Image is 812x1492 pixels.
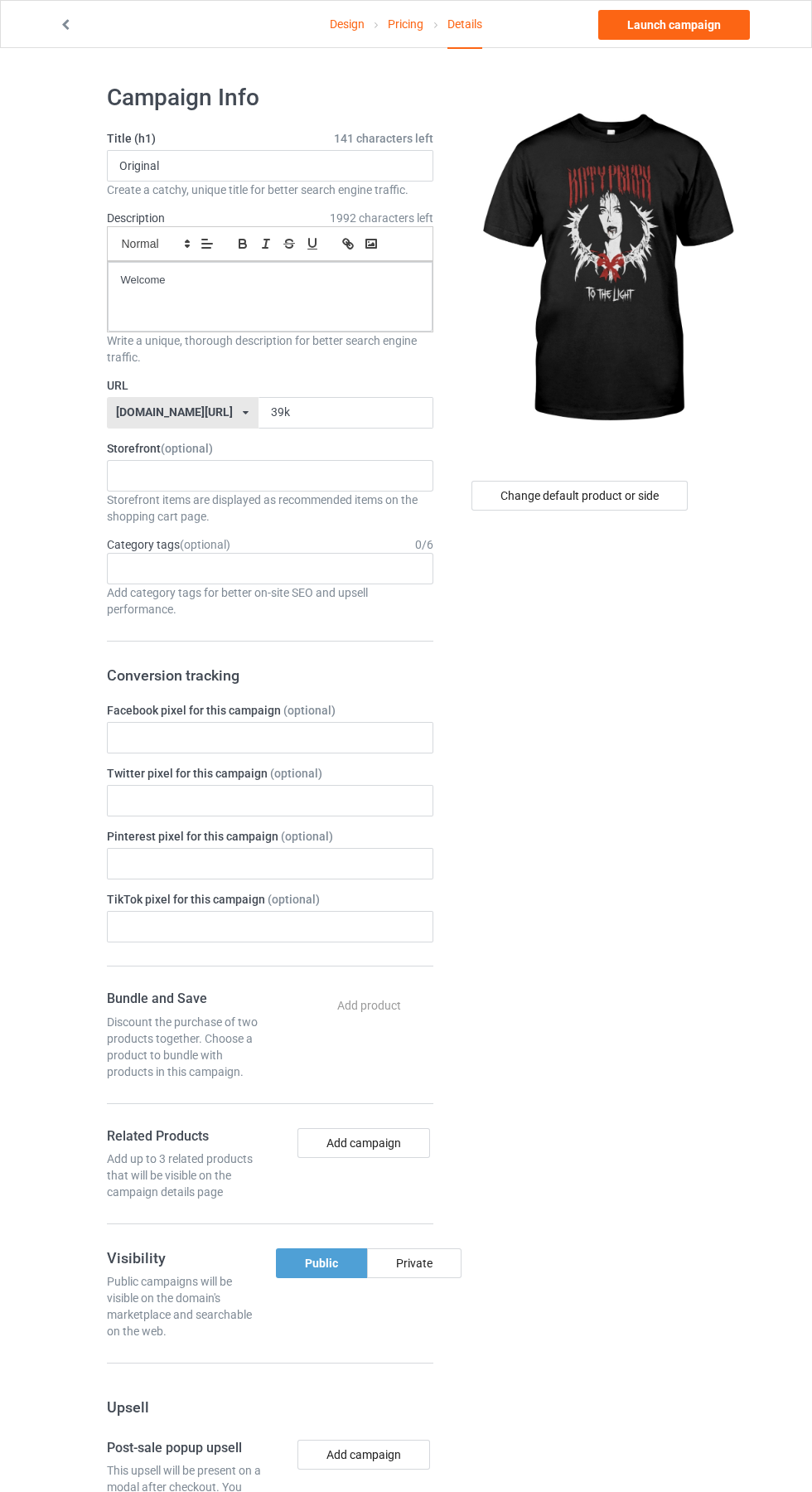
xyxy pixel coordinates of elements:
[107,1398,433,1417] h3: Upsell
[107,765,433,782] label: Twitter pixel for this campaign
[107,377,433,394] label: URL
[107,83,433,113] h1: Campaign Info
[107,1248,264,1267] h3: Visibility
[107,1440,264,1457] h4: Post-sale popup upsell
[116,406,233,418] div: [DOMAIN_NAME][URL]
[330,210,433,226] span: 1992 characters left
[107,1273,264,1339] div: Public campaigns will be visible on the domain's marketplace and searchable on the web.
[107,536,230,553] label: Category tags
[107,1014,264,1080] div: Discount the purchase of two products together. Choose a product to bundle with products in this ...
[107,492,433,525] div: Storefront items are displayed as recommended items on the shopping cart page.
[297,1128,430,1158] button: Add campaign
[107,891,433,908] label: TikTok pixel for this campaign
[107,828,433,845] label: Pinterest pixel for this campaign
[334,130,433,147] span: 141 characters left
[107,211,165,225] label: Description
[107,1128,264,1146] h4: Related Products
[107,666,433,685] h3: Conversion tracking
[107,584,433,618] div: Add category tags for better on-site SEO and upsell performance.
[107,332,433,366] div: Write a unique, thorough description for better search engine traffic.
[270,767,322,780] span: (optional)
[598,10,750,40] a: Launch campaign
[388,1,423,47] a: Pricing
[415,536,433,553] div: 0 / 6
[107,182,433,198] div: Create a catchy, unique title for better search engine traffic.
[107,702,433,719] label: Facebook pixel for this campaign
[107,130,433,147] label: Title (h1)
[297,1440,430,1470] button: Add campaign
[268,893,320,906] span: (optional)
[471,481,688,511] div: Change default product or side
[161,442,213,455] span: (optional)
[330,1,365,47] a: Design
[447,1,482,49] div: Details
[276,1248,367,1278] div: Public
[107,991,264,1008] h4: Bundle and Save
[121,273,419,288] p: Welcome
[107,1150,264,1200] div: Add up to 3 related products that will be visible on the campaign details page
[107,440,433,457] label: Storefront
[283,704,336,717] span: (optional)
[180,538,230,551] span: (optional)
[281,830,333,843] span: (optional)
[367,1248,462,1278] div: Private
